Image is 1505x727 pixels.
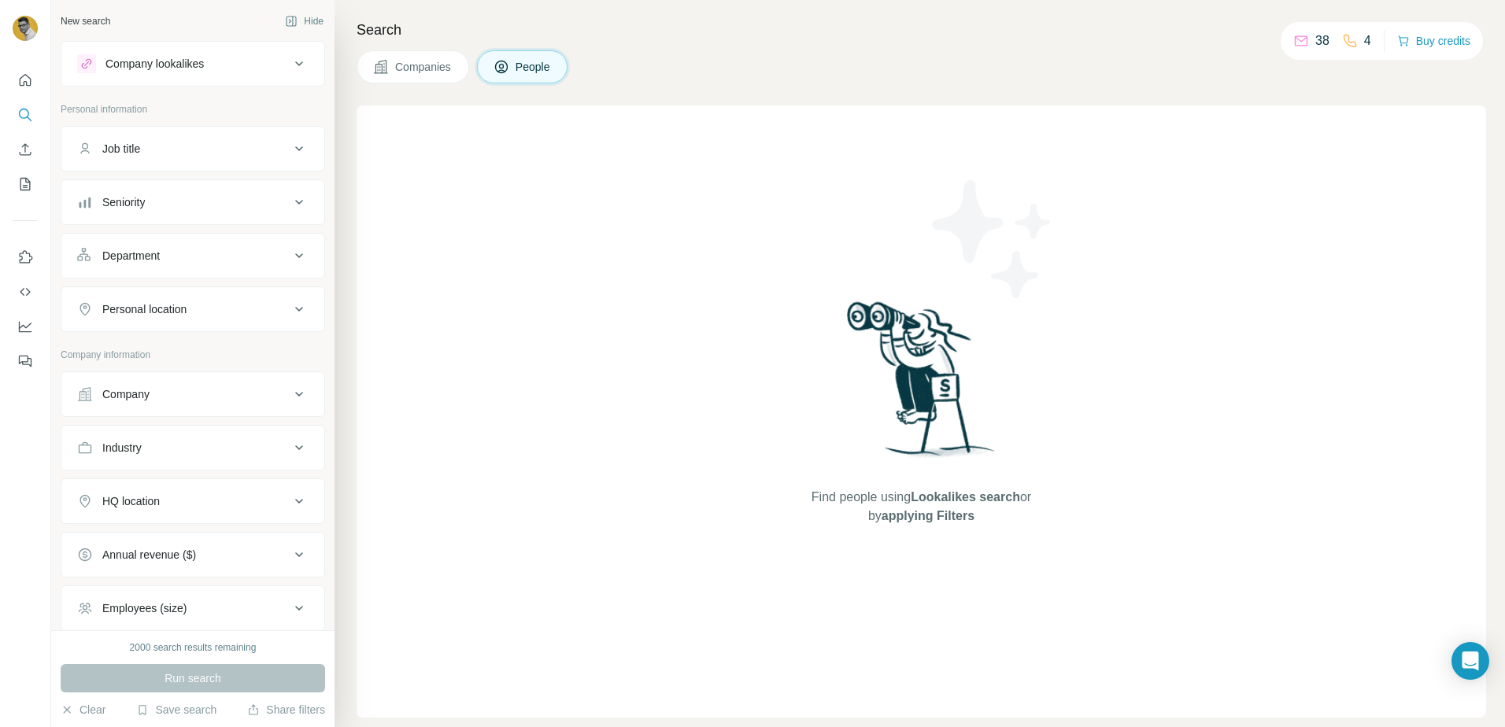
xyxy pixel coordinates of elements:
button: HQ location [61,482,324,520]
button: Company lookalikes [61,45,324,83]
p: Personal information [61,102,325,116]
h4: Search [357,19,1486,41]
button: Use Surfe on LinkedIn [13,243,38,271]
div: Annual revenue ($) [102,547,196,563]
button: Search [13,101,38,129]
button: Share filters [247,702,325,718]
button: Feedback [13,347,38,375]
button: Annual revenue ($) [61,536,324,574]
span: Lookalikes search [911,490,1020,504]
button: Job title [61,130,324,168]
p: 38 [1315,31,1329,50]
button: Personal location [61,290,324,328]
button: Company [61,375,324,413]
button: Clear [61,702,105,718]
button: Save search [136,702,216,718]
p: Company information [61,348,325,362]
div: 2000 search results remaining [130,640,257,655]
span: Find people using or by [795,488,1047,526]
button: My lists [13,170,38,198]
span: People [516,59,552,75]
div: Company lookalikes [105,56,204,72]
div: Department [102,248,160,264]
button: Quick start [13,66,38,94]
div: Personal location [102,301,187,317]
button: Industry [61,429,324,467]
img: Surfe Illustration - Stars [922,168,1063,310]
button: Enrich CSV [13,135,38,164]
button: Hide [274,9,335,33]
img: Avatar [13,16,38,41]
button: Use Surfe API [13,278,38,306]
div: Open Intercom Messenger [1451,642,1489,680]
div: Company [102,386,150,402]
img: Surfe Illustration - Woman searching with binoculars [840,297,1004,473]
button: Department [61,237,324,275]
button: Seniority [61,183,324,221]
button: Buy credits [1397,30,1470,52]
div: HQ location [102,493,160,509]
button: Employees (size) [61,589,324,627]
div: Job title [102,141,140,157]
div: Employees (size) [102,600,187,616]
div: New search [61,14,110,28]
span: Companies [395,59,453,75]
p: 4 [1364,31,1371,50]
div: Seniority [102,194,145,210]
div: Industry [102,440,142,456]
span: applying Filters [882,509,974,522]
button: Dashboard [13,312,38,341]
